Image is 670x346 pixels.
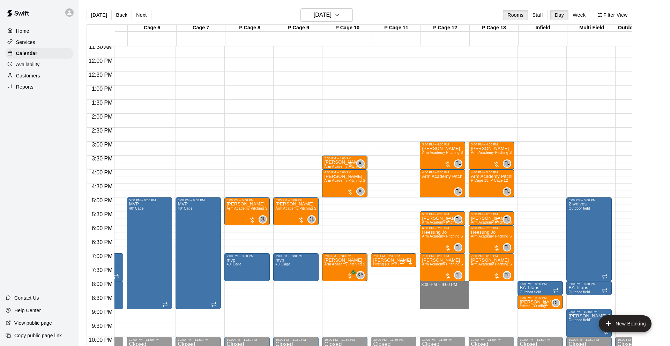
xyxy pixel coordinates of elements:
span: Dennis Lopez [554,299,560,307]
span: Recurring event [113,274,119,279]
div: 3:30 PM – 4:00 PM: Arm Academy Pitching Session 30 min - Pitching [322,156,367,170]
div: 10:00 PM – 11:59 PM [520,338,561,341]
span: 12:30 PM [87,72,114,78]
span: Arm Academy Pitching Session 1 Hour - Pitching [471,234,552,238]
a: Calendar [6,48,73,59]
p: Customers [16,72,40,79]
span: TL [505,160,510,167]
div: Andrew Imperatore [356,187,365,196]
div: 10:00 PM – 11:59 PM [617,338,658,341]
p: Calendar [16,50,37,57]
span: 9:00 PM [90,309,114,315]
div: 3:00 PM – 4:00 PM [471,143,512,146]
span: Recurring event [162,302,168,307]
span: Outdoor field [568,318,590,322]
span: 8:00 PM [90,281,114,287]
div: 7:00 PM – 8:00 PM [471,254,512,258]
button: add [599,315,652,332]
div: P Cage 12 [421,25,470,31]
p: Help Center [14,307,41,314]
span: 4:00 PM [90,170,114,175]
div: 3:00 PM – 4:00 PM: Arm Academy Pitching Session 1 Hour - Pitching [469,142,514,170]
span: Recurring event [211,302,217,307]
span: Outdoor field [520,290,541,294]
span: Tyler Levine [506,215,511,224]
span: Arm Academy Pitching Session 1 Hour - Pitching [324,262,405,266]
div: 6:00 PM – 7:00 PM: Arm Academy Pitching Session 1 Hour - Pitching [469,225,514,253]
span: 7:00 PM [90,253,114,259]
span: 7:30 PM [90,267,114,273]
div: P Cage 10 [323,25,372,31]
div: 10:00 PM – 11:59 PM [129,338,170,341]
span: Arm Academy Pitching Session 30 min - Pitching [471,220,552,224]
span: Arm Academy Pitching Session 1 Hour - Pitching [471,151,552,155]
div: Tyler Levine [503,159,511,168]
div: 4:00 PM – 5:00 PM: Arm Academy Pitching Session 1 Hour - Pitching [469,170,514,197]
button: [DATE] [300,8,353,22]
span: TL [505,244,510,251]
span: 1:30 PM [90,100,114,106]
span: 40' Cage [129,206,143,210]
span: Kyle Young [359,271,365,279]
div: 3:30 PM – 4:00 PM [324,157,365,160]
span: P Cage 13, P Cage 12 [471,179,508,182]
div: Cage 6 [128,25,177,31]
div: 9:00 PM – 10:00 PM: Outdoor field [566,309,612,337]
span: 6:30 PM [90,239,114,245]
h6: [DATE] [314,10,332,20]
div: 8:00 PM – 8:30 PM: BA Titans [566,281,612,295]
span: JL [261,216,265,223]
span: Outdoor field [568,290,590,294]
span: 11:30 AM [87,44,114,50]
div: 5:00 PM – 6:00 PM [226,198,268,202]
span: Tyler Levine [506,243,511,251]
div: Multi Field [567,25,616,31]
div: 7:00 PM – 8:00 PM [226,254,268,258]
div: 5:00 PM – 9:00 PM: MVP [176,197,221,309]
a: Reports [6,82,73,92]
span: 6:00 PM [90,225,114,231]
p: Copy public page link [14,332,62,339]
div: 10:00 PM – 11:59 PM [275,338,317,341]
span: 5:30 PM [90,211,114,217]
span: JL [310,216,314,223]
div: 6:00 PM – 7:00 PM [471,226,512,230]
div: 8:00 PM – 8:30 PM [520,282,561,286]
button: Staff [528,10,548,20]
div: 10:00 PM – 11:59 PM [373,338,414,341]
span: KY [358,272,364,279]
span: 40' Cage [178,206,192,210]
span: AI [358,160,363,167]
span: 9:30 PM [90,323,114,329]
div: Home [6,26,73,36]
span: All customers have paid [347,272,353,279]
div: 7:00 PM – 8:00 PM: mvp [224,253,270,281]
div: Dennis Lopez [552,299,560,307]
div: P Cage 13 [470,25,519,31]
span: Andrew Imperatore [359,159,365,168]
span: Tyler Levine [506,159,511,168]
a: Services [6,37,73,47]
span: DL [553,300,559,307]
span: 1:00 PM [90,86,114,92]
div: 8:00 PM – 8:30 PM: BA Titans [518,281,563,295]
span: AI [358,188,363,195]
div: Tyler Levine [503,215,511,224]
div: 7:00 PM – 8:00 PM: Arm Academy Pitching Session 1 Hour - Pitching [469,253,514,281]
div: 5:00 PM – 8:00 PM: 2 wolves [566,197,612,281]
div: P Cage 8 [225,25,274,31]
button: Week [568,10,590,20]
div: 10:00 PM – 11:59 PM [568,338,610,341]
div: P Cage 9 [274,25,323,31]
span: Arm Academy Pitching Session 1 Hour - Pitching [471,262,552,266]
div: Availability [6,59,73,70]
div: 9:00 PM – 10:00 PM [568,310,610,314]
div: 5:00 PM – 6:00 PM: Arm Academy Pitching Session 1 Hour - Pitching [273,197,319,225]
span: Johnnie Larossa [261,215,267,224]
p: View public page [14,319,52,326]
div: 7:00 PM – 8:00 PM [275,254,317,258]
div: Tyler Levine [503,187,511,196]
div: Cage 7 [177,25,225,31]
span: 40' Cage [226,262,241,266]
